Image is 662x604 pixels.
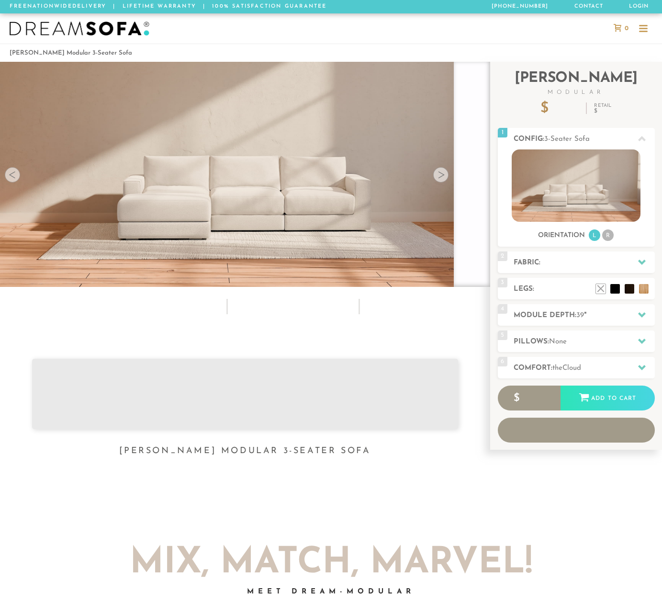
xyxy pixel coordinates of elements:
[10,22,149,36] img: DreamSofa - Inspired By Life, Designed By You
[622,25,628,32] span: 0
[561,386,655,411] div: Add to Cart
[594,103,611,114] p: Retail
[68,546,595,581] h2: Mix, Match, Marvel!
[576,312,584,319] span: 39
[514,336,655,347] h2: Pillows:
[247,588,415,595] span: Meet Dream-Modular
[27,4,72,9] em: Nationwide
[498,304,507,314] span: 4
[498,251,507,261] span: 2
[514,284,655,295] h2: Legs:
[10,46,132,59] li: [PERSON_NAME] Modular 3-Seater Sofa
[498,90,655,95] span: Modular
[512,149,640,222] img: landon-sofa-no_legs-no_pillows-1.jpg
[549,338,567,345] span: None
[514,134,655,145] h2: Config:
[203,4,205,9] span: |
[562,365,581,372] span: Cloud
[514,310,655,321] h2: Module Depth: "
[498,357,507,366] span: 6
[552,365,562,372] span: the
[544,136,590,143] span: 3-Seater Sofa
[498,71,655,95] h2: [PERSON_NAME]
[609,24,633,33] a: 0
[498,278,507,287] span: 3
[498,330,507,340] span: 5
[540,102,579,116] p: $
[594,108,611,114] em: $
[498,128,507,137] span: 1
[602,229,614,241] li: R
[589,229,600,241] li: L
[113,4,115,9] span: |
[514,363,655,374] h2: Comfort:
[538,231,585,240] h3: Orientation
[514,257,655,268] h2: Fabric:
